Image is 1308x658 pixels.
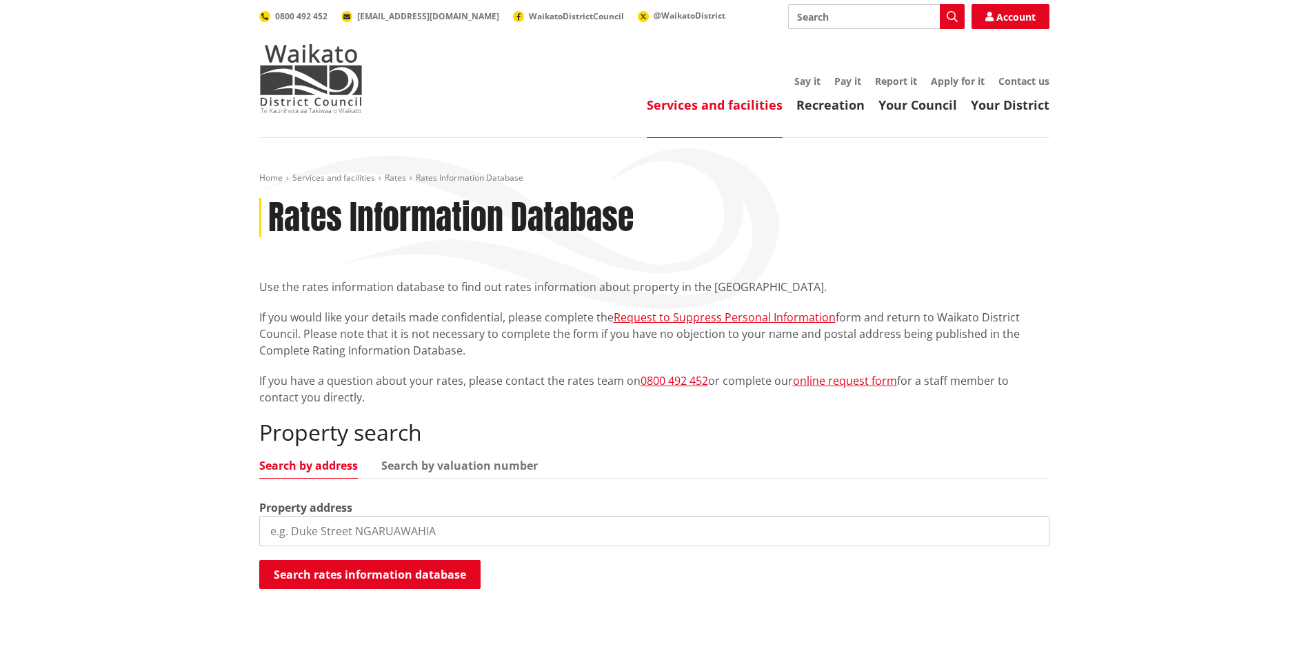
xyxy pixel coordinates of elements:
a: Search by valuation number [381,460,538,471]
p: If you have a question about your rates, please contact the rates team on or complete our for a s... [259,372,1049,406]
span: @WaikatoDistrict [654,10,725,21]
a: Your District [971,97,1049,113]
a: [EMAIL_ADDRESS][DOMAIN_NAME] [341,10,499,22]
a: Services and facilities [647,97,783,113]
a: Rates [385,172,406,183]
a: Report it [875,74,917,88]
a: Contact us [998,74,1049,88]
a: @WaikatoDistrict [638,10,725,21]
a: Recreation [796,97,865,113]
a: Pay it [834,74,861,88]
span: Rates Information Database [416,172,523,183]
a: Your Council [878,97,957,113]
a: online request form [793,373,897,388]
p: Use the rates information database to find out rates information about property in the [GEOGRAPHI... [259,279,1049,295]
a: Services and facilities [292,172,375,183]
a: Say it [794,74,821,88]
a: 0800 492 452 [259,10,328,22]
a: Search by address [259,460,358,471]
nav: breadcrumb [259,172,1049,184]
span: 0800 492 452 [275,10,328,22]
a: WaikatoDistrictCouncil [513,10,624,22]
img: Waikato District Council - Te Kaunihera aa Takiwaa o Waikato [259,44,363,113]
p: If you would like your details made confidential, please complete the form and return to Waikato ... [259,309,1049,359]
a: Apply for it [931,74,985,88]
a: Home [259,172,283,183]
a: Request to Suppress Personal Information [614,310,836,325]
label: Property address [259,499,352,516]
h2: Property search [259,419,1049,446]
span: WaikatoDistrictCouncil [529,10,624,22]
input: e.g. Duke Street NGARUAWAHIA [259,516,1049,546]
a: Account [972,4,1049,29]
h1: Rates Information Database [268,198,634,238]
input: Search input [788,4,965,29]
a: 0800 492 452 [641,373,708,388]
span: [EMAIL_ADDRESS][DOMAIN_NAME] [357,10,499,22]
button: Search rates information database [259,560,481,589]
